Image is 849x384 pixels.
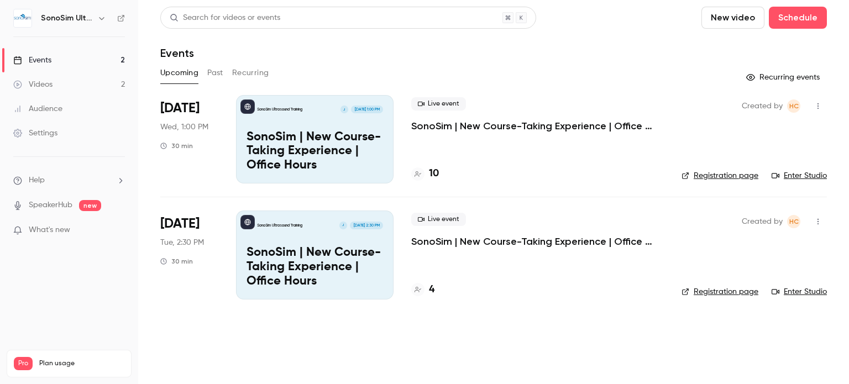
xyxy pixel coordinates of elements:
div: Audience [13,103,62,114]
span: HC [789,99,799,113]
a: 4 [411,282,434,297]
span: [DATE] 2:30 PM [350,222,382,229]
p: SonoSim Ultrasound Training [257,223,302,228]
span: Created by [742,215,783,228]
div: J [340,105,349,114]
button: Recurring events [741,69,827,86]
button: Recurring [232,64,269,82]
span: Created by [742,99,783,113]
p: SonoSim Ultrasound Training [257,107,302,112]
a: Registration page [682,286,758,297]
div: Videos [13,79,53,90]
span: Help [29,175,45,186]
span: Holly Clark [787,99,800,113]
a: SonoSim | New Course-Taking Experience | Office Hours [411,235,664,248]
a: Enter Studio [772,170,827,181]
button: Past [207,64,223,82]
button: Schedule [769,7,827,29]
span: Pro [14,357,33,370]
div: J [339,221,348,230]
div: 30 min [160,257,193,266]
a: SpeakerHub [29,199,72,211]
div: Events [13,55,51,66]
p: SonoSim | New Course-Taking Experience | Office Hours [247,246,383,288]
span: What's new [29,224,70,236]
a: SonoSim | New Course-Taking Experience | Office HoursSonoSim Ultrasound TrainingJ[DATE] 1:00 PMSo... [236,95,394,183]
a: Registration page [682,170,758,181]
span: Live event [411,213,466,226]
div: Oct 1 Wed, 1:00 PM (America/Los Angeles) [160,95,218,183]
div: Settings [13,128,57,139]
h4: 10 [429,166,439,181]
span: [DATE] [160,99,200,117]
img: SonoSim Ultrasound Training [14,9,32,27]
span: HC [789,215,799,228]
div: Search for videos or events [170,12,280,24]
li: help-dropdown-opener [13,175,125,186]
span: [DATE] [160,215,200,233]
span: Plan usage [39,359,124,368]
div: Oct 7 Tue, 2:30 PM (America/Los Angeles) [160,211,218,299]
button: Upcoming [160,64,198,82]
h6: SonoSim Ultrasound Training [41,13,93,24]
a: SonoSim | New Course-Taking Experience | Office Hours [411,119,664,133]
h1: Events [160,46,194,60]
a: 10 [411,166,439,181]
h4: 4 [429,282,434,297]
div: 30 min [160,141,193,150]
a: SonoSim | New Course-Taking Experience | Office HoursSonoSim Ultrasound TrainingJ[DATE] 2:30 PMSo... [236,211,394,299]
span: [DATE] 1:00 PM [351,106,382,113]
span: Tue, 2:30 PM [160,237,204,248]
button: New video [701,7,764,29]
a: Enter Studio [772,286,827,297]
span: Live event [411,97,466,111]
span: new [79,200,101,211]
span: Wed, 1:00 PM [160,122,208,133]
iframe: Noticeable Trigger [112,225,125,235]
p: SonoSim | New Course-Taking Experience | Office Hours [247,130,383,173]
span: Holly Clark [787,215,800,228]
